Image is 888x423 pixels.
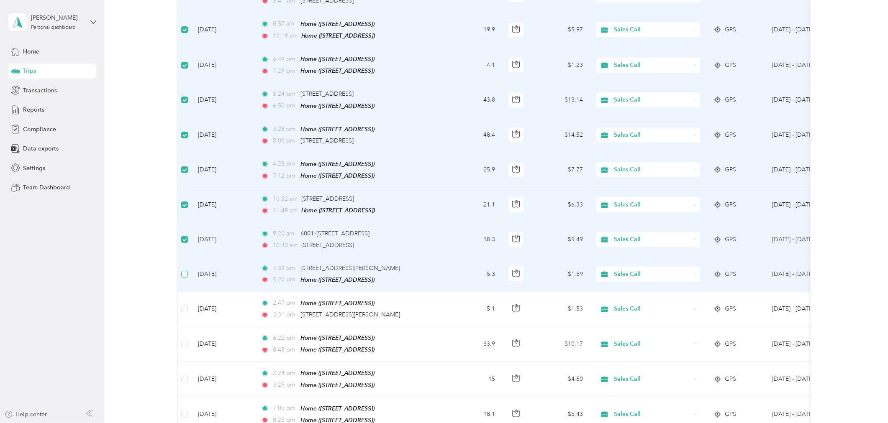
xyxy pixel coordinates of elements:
[300,20,375,27] span: Home ([STREET_ADDRESS])
[531,326,590,362] td: $10.17
[725,130,736,140] span: GPS
[765,13,842,48] td: Sep 1 - 30, 2025
[725,61,736,70] span: GPS
[447,83,502,117] td: 43.8
[300,56,375,62] span: Home ([STREET_ADDRESS])
[23,125,56,134] span: Compliance
[765,326,842,362] td: Sep 1 - 30, 2025
[301,32,375,39] span: Home ([STREET_ADDRESS])
[531,83,590,117] td: $13.14
[447,222,502,257] td: 18.3
[23,183,70,192] span: Team Dashboard
[614,270,691,279] span: Sales Call
[447,48,502,83] td: 4.1
[191,48,254,83] td: [DATE]
[273,369,297,378] span: 2:24 pm
[725,270,736,279] span: GPS
[273,19,297,28] span: 8:57 am
[725,200,736,209] span: GPS
[191,118,254,153] td: [DATE]
[273,310,297,319] span: 3:31 pm
[614,375,691,384] span: Sales Call
[273,55,297,64] span: 6:49 pm
[301,195,354,202] span: [STREET_ADDRESS]
[300,311,400,318] span: [STREET_ADDRESS][PERSON_NAME]
[191,188,254,222] td: [DATE]
[725,375,736,384] span: GPS
[23,66,36,75] span: Trips
[191,257,254,292] td: [DATE]
[614,304,691,313] span: Sales Call
[273,125,297,134] span: 3:28 pm
[725,339,736,349] span: GPS
[447,13,502,48] td: 19.9
[273,89,297,99] span: 5:24 pm
[531,362,590,397] td: $4.50
[23,144,59,153] span: Data exports
[531,222,590,257] td: $5.49
[300,346,375,353] span: Home ([STREET_ADDRESS])
[273,171,297,181] span: 7:12 pm
[614,165,691,174] span: Sales Call
[531,118,590,153] td: $14.52
[447,118,502,153] td: 48.4
[273,206,298,215] span: 11:49 am
[841,376,888,423] iframe: Everlance-gr Chat Button Frame
[273,194,298,204] span: 10:52 am
[23,47,39,56] span: Home
[300,300,375,306] span: Home ([STREET_ADDRESS])
[273,404,297,413] span: 7:05 pm
[273,31,298,41] span: 10:19 am
[273,66,297,76] span: 7:29 pm
[614,61,691,70] span: Sales Call
[191,222,254,257] td: [DATE]
[300,90,354,97] span: [STREET_ADDRESS]
[725,235,736,244] span: GPS
[300,265,400,272] span: [STREET_ADDRESS][PERSON_NAME]
[725,304,736,313] span: GPS
[614,235,691,244] span: Sales Call
[447,362,502,397] td: 15
[273,136,297,145] span: 5:00 pm
[614,410,691,419] span: Sales Call
[191,362,254,397] td: [DATE]
[531,13,590,48] td: $5.97
[31,13,83,22] div: [PERSON_NAME]
[23,164,45,173] span: Settings
[447,292,502,326] td: 5.1
[531,257,590,292] td: $1.59
[300,67,375,74] span: Home ([STREET_ADDRESS])
[765,48,842,83] td: Sep 1 - 30, 2025
[273,275,297,284] span: 5:20 pm
[614,25,691,34] span: Sales Call
[31,25,76,30] div: Personal dashboard
[301,207,375,214] span: Home ([STREET_ADDRESS])
[614,339,691,349] span: Sales Call
[765,118,842,153] td: Sep 1 - 30, 2025
[300,230,370,237] span: 6001–[STREET_ADDRESS]
[725,165,736,174] span: GPS
[191,326,254,362] td: [DATE]
[614,130,691,140] span: Sales Call
[765,153,842,188] td: Sep 1 - 30, 2025
[614,200,691,209] span: Sales Call
[765,83,842,117] td: Sep 1 - 30, 2025
[725,25,736,34] span: GPS
[273,345,297,354] span: 8:45 pm
[191,153,254,188] td: [DATE]
[273,298,297,308] span: 2:47 pm
[273,241,298,250] span: 10:40 am
[531,188,590,222] td: $6.33
[191,13,254,48] td: [DATE]
[23,86,57,95] span: Transactions
[300,276,375,283] span: Home ([STREET_ADDRESS])
[273,229,297,238] span: 9:20 am
[765,362,842,397] td: Sep 1 - 30, 2025
[300,102,375,109] span: Home ([STREET_ADDRESS])
[191,292,254,326] td: [DATE]
[300,126,375,133] span: Home ([STREET_ADDRESS])
[301,242,354,249] span: [STREET_ADDRESS]
[273,334,297,343] span: 6:22 pm
[5,410,47,419] button: Help center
